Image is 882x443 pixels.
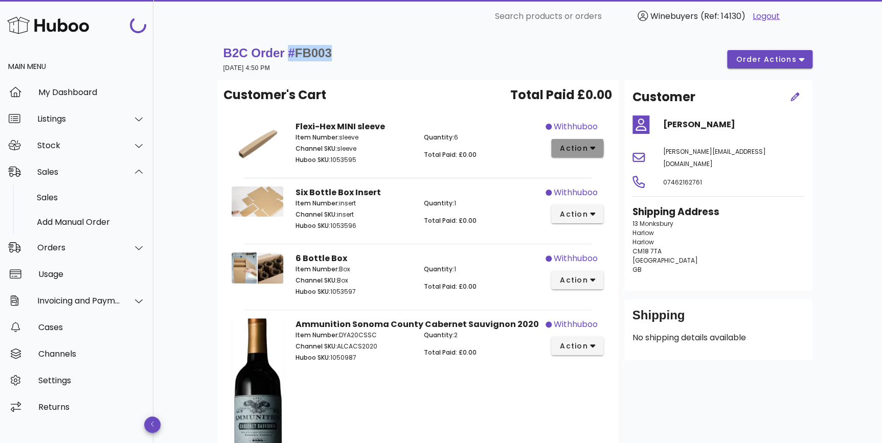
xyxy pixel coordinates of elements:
p: 6 [423,133,539,142]
p: 2 [423,331,539,340]
span: Customer's Cart [223,86,326,104]
button: order actions [727,50,812,68]
span: [GEOGRAPHIC_DATA] [632,256,698,265]
span: [PERSON_NAME][EMAIL_ADDRESS][DOMAIN_NAME] [663,147,766,168]
p: 1053596 [296,221,412,230]
p: 1053597 [296,287,412,296]
span: FB003 [295,46,332,60]
span: Quantity: [423,199,454,207]
span: withhuboo [554,252,598,265]
button: action [551,205,604,223]
strong: Flexi-Hex MINI sleeve [296,121,385,132]
div: Returns [38,402,145,412]
span: Huboo SKU: [296,155,330,164]
strong: Six Bottle Box Insert [296,186,381,198]
span: action [559,209,588,220]
div: Settings [38,376,145,385]
span: Total Paid: £0.00 [423,216,476,225]
span: Channel SKU: [296,144,337,153]
span: order actions [735,54,797,65]
p: 1053595 [296,155,412,165]
p: No shipping details available [632,332,804,344]
span: withhuboo [554,318,598,331]
span: Item Number: [296,199,339,207]
span: 13 Monksbury [632,219,673,228]
div: Sales [37,193,145,202]
span: action [559,341,588,352]
div: Shipping [632,307,804,332]
span: Quantity: [423,331,454,339]
p: DYA20CSSC [296,331,412,340]
h4: [PERSON_NAME] [663,119,804,131]
p: 1 [423,265,539,274]
span: Channel SKU: [296,210,337,219]
span: Item Number: [296,331,339,339]
span: action [559,143,588,154]
span: Total Paid: £0.00 [423,282,476,291]
img: Product Image [232,186,283,217]
h3: Shipping Address [632,205,804,219]
span: Harlow [632,238,654,246]
span: Total Paid: £0.00 [423,150,476,159]
div: Cases [38,322,145,332]
span: Quantity: [423,133,454,142]
a: Logout [753,10,780,22]
strong: B2C Order # [223,46,332,60]
span: Winebuyers [650,10,698,22]
p: 1 [423,199,539,208]
span: Huboo SKU: [296,221,330,230]
img: Product Image [232,121,283,164]
span: 07462162761 [663,178,702,186]
small: [DATE] 4:50 PM [223,64,270,72]
p: Box [296,276,412,285]
div: Stock [37,141,121,150]
div: Add Manual Order [37,217,145,227]
div: Orders [37,243,121,252]
span: (Ref: 14130) [700,10,745,22]
span: action [559,275,588,286]
h2: Customer [632,88,695,106]
button: action [551,337,604,355]
button: action [551,139,604,157]
span: Huboo SKU: [296,353,330,362]
p: insert [296,210,412,219]
div: Invoicing and Payments [37,296,121,306]
div: Channels [38,349,145,359]
span: withhuboo [554,121,598,133]
span: Channel SKU: [296,342,337,351]
span: Item Number: [296,265,339,273]
span: Channel SKU: [296,276,337,285]
p: sleeve [296,144,412,153]
p: ALCACS2020 [296,342,412,351]
button: action [551,271,604,289]
span: Harlow [632,228,654,237]
p: insert [296,199,412,208]
p: sleeve [296,133,412,142]
p: 1050987 [296,353,412,362]
span: Item Number: [296,133,339,142]
div: Sales [37,167,121,177]
img: Product Image [232,252,283,284]
div: My Dashboard [38,87,145,97]
span: CM18 7TA [632,247,662,255]
span: Total Paid £0.00 [510,86,612,104]
img: Huboo Logo [7,14,89,36]
span: Quantity: [423,265,454,273]
p: Box [296,265,412,274]
div: Usage [38,269,145,279]
span: GB [632,265,642,274]
span: Total Paid: £0.00 [423,348,476,357]
div: Listings [37,114,121,124]
span: withhuboo [554,186,598,199]
strong: Ammunition Sonoma County Cabernet Sauvignon 2020 [296,318,539,330]
span: Huboo SKU: [296,287,330,296]
strong: 6 Bottle Box [296,252,347,264]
